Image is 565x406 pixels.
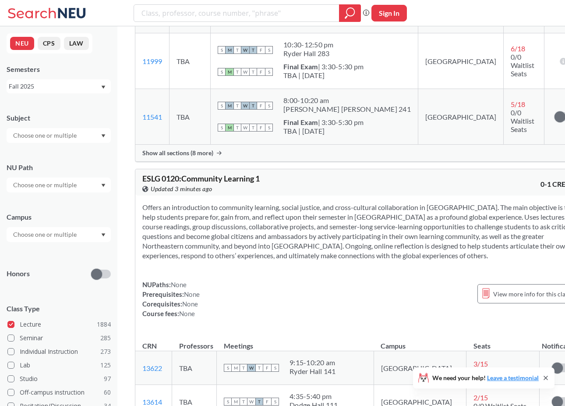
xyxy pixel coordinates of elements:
span: M [226,124,233,132]
div: [PERSON_NAME] [PERSON_NAME] 241 [283,105,411,114]
button: NEU [10,37,34,50]
span: M [226,68,233,76]
span: T [249,124,257,132]
label: Individual Instruction [7,346,111,357]
span: F [257,102,265,110]
span: F [257,46,265,54]
a: 11541 [142,113,162,121]
span: T [249,46,257,54]
a: 13622 [142,364,162,372]
button: CPS [38,37,60,50]
div: Ryder Hall 283 [283,49,334,58]
span: None [179,310,195,317]
th: Campus [374,332,466,351]
span: F [263,364,271,372]
span: S [218,102,226,110]
span: T [249,102,257,110]
span: W [241,46,249,54]
div: magnifying glass [339,4,361,22]
div: Semesters [7,64,111,74]
label: Studio [7,373,111,385]
span: S [265,68,273,76]
th: Professors [172,332,217,351]
td: [GEOGRAPHIC_DATA] [374,351,466,385]
span: 97 [104,374,111,384]
label: Off-campus instruction [7,387,111,398]
td: TBA [169,33,211,89]
svg: Dropdown arrow [101,134,106,138]
span: ESLG 0120 : Community Learning 1 [142,174,260,183]
span: None [184,290,200,298]
span: 3 / 15 [473,360,488,368]
div: TBA | [DATE] [283,127,364,135]
label: Lecture [7,319,111,330]
div: | 3:30-5:30 pm [283,118,364,127]
span: S [218,124,226,132]
span: T [233,124,241,132]
span: F [257,68,265,76]
a: 11999 [142,57,162,65]
span: Class Type [7,304,111,313]
th: Seats [466,332,540,351]
td: TBA [169,89,211,145]
input: Class, professor, course number, "phrase" [141,6,333,21]
th: Meetings [217,332,374,351]
b: Final Exam [283,62,318,71]
input: Choose one or multiple [9,180,82,190]
div: Dropdown arrow [7,128,111,143]
label: Lab [7,360,111,371]
p: Honors [7,269,30,279]
span: 125 [100,360,111,370]
span: 0/0 Waitlist Seats [511,53,534,78]
span: 0/0 Waitlist Seats [511,108,534,133]
span: T [255,364,263,372]
input: Choose one or multiple [9,130,82,141]
span: W [241,102,249,110]
span: T [240,364,247,372]
div: 9:15 - 10:20 am [290,358,336,367]
div: CRN [142,341,157,351]
span: W [241,124,249,132]
div: Fall 2025 [9,82,100,91]
span: S [218,46,226,54]
div: 8:00 - 10:20 am [283,96,411,105]
span: M [232,398,240,406]
button: LAW [64,37,89,50]
span: 273 [100,347,111,356]
a: 13614 [142,398,162,406]
td: [GEOGRAPHIC_DATA] [418,89,503,145]
span: F [263,398,271,406]
button: Sign In [371,5,407,21]
svg: Dropdown arrow [101,85,106,89]
span: 5 / 18 [511,100,525,108]
span: S [265,124,273,132]
span: T [233,102,241,110]
span: W [247,364,255,372]
div: Ryder Hall 141 [290,367,336,376]
span: T [240,398,247,406]
td: [GEOGRAPHIC_DATA] [418,33,503,89]
div: 4:35 - 5:40 pm [290,392,338,401]
span: T [255,398,263,406]
b: Final Exam [283,118,318,126]
span: S [271,364,279,372]
span: Show all sections (8 more) [142,149,213,157]
span: W [241,68,249,76]
div: NU Path [7,163,111,172]
input: Choose one or multiple [9,229,82,240]
div: TBA | [DATE] [283,71,364,80]
div: Dropdown arrow [7,178,111,192]
span: S [271,398,279,406]
span: S [224,364,232,372]
div: | 3:30-5:30 pm [283,62,364,71]
div: Campus [7,212,111,222]
td: TBA [172,351,217,385]
span: 285 [100,333,111,343]
div: NUPaths: Prerequisites: Corequisites: Course fees: [142,280,200,318]
span: S [224,398,232,406]
span: T [249,68,257,76]
span: We need your help! [432,375,539,381]
div: 10:30 - 12:50 pm [283,40,334,49]
span: 1884 [97,320,111,329]
span: S [265,46,273,54]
